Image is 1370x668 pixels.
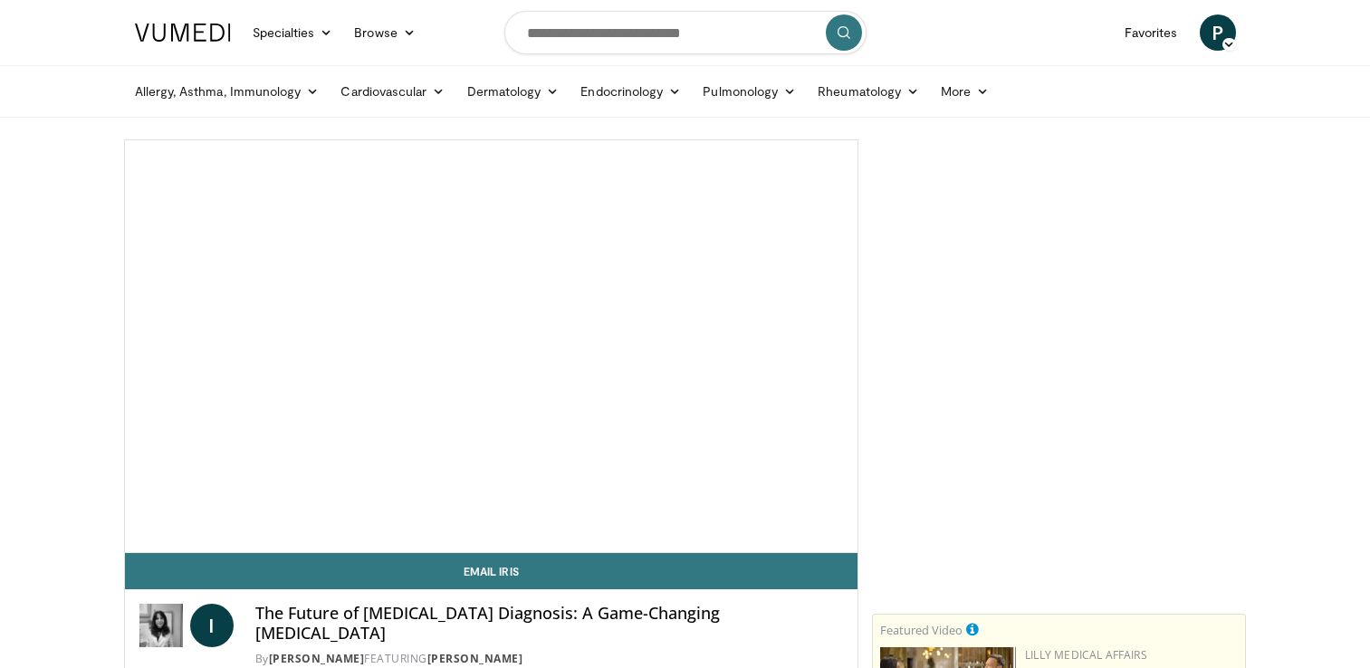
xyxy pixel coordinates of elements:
[1114,14,1189,51] a: Favorites
[124,73,331,110] a: Allergy, Asthma, Immunology
[456,73,570,110] a: Dermatology
[343,14,426,51] a: Browse
[1200,14,1236,51] a: P
[269,651,365,666] a: [PERSON_NAME]
[504,11,867,54] input: Search topics, interventions
[692,73,807,110] a: Pulmonology
[427,651,523,666] a: [PERSON_NAME]
[570,73,692,110] a: Endocrinology
[125,140,858,553] video-js: Video Player
[880,622,963,638] small: Featured Video
[255,604,844,643] h4: The Future of [MEDICAL_DATA] Diagnosis: A Game-Changing [MEDICAL_DATA]
[190,604,234,647] a: I
[1025,647,1147,663] a: Lilly Medical Affairs
[807,73,930,110] a: Rheumatology
[930,73,1000,110] a: More
[125,553,858,589] a: Email Iris
[242,14,344,51] a: Specialties
[330,73,455,110] a: Cardiovascular
[924,139,1195,366] iframe: Advertisement
[135,24,231,42] img: VuMedi Logo
[139,604,183,647] img: Dr. Iris Gorfinkel
[924,377,1195,603] iframe: Advertisement
[255,651,844,667] div: By FEATURING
